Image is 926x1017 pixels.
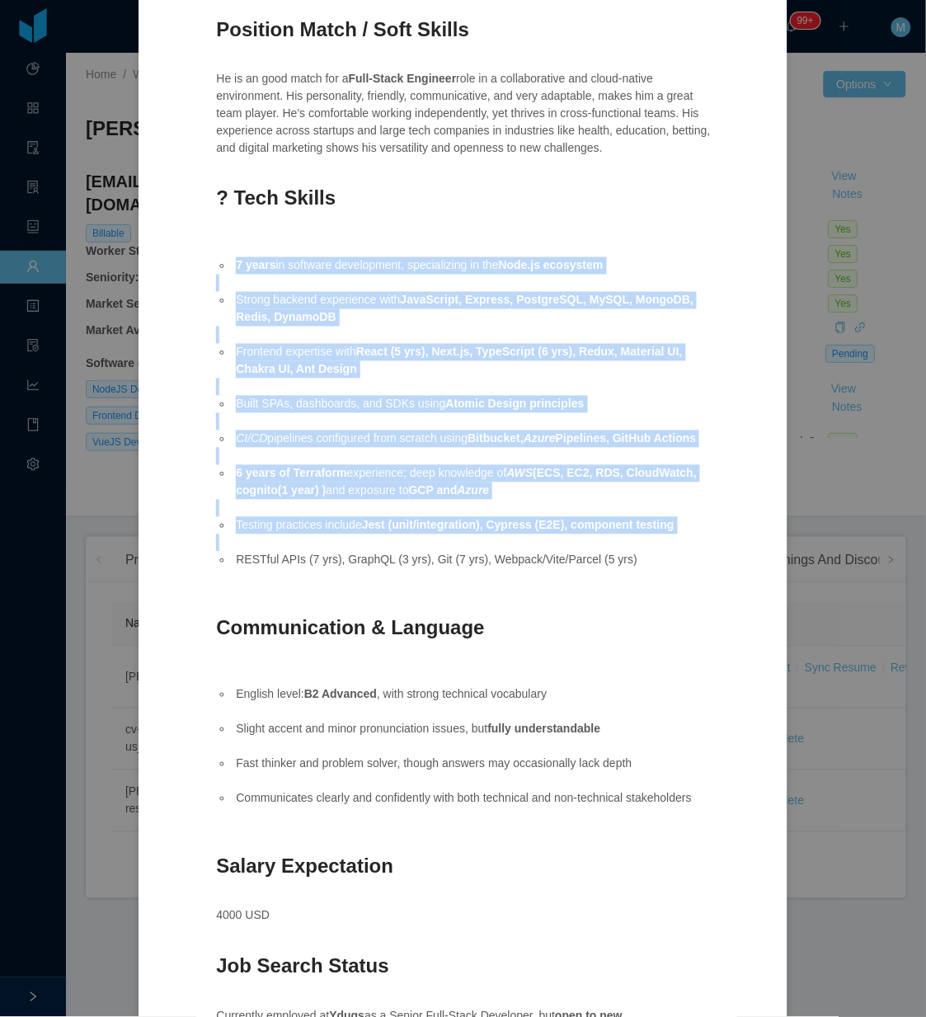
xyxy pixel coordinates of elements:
strong: Full-Stack Engineer [349,72,457,85]
li: Strong backend experience with [233,292,717,327]
h3: ? Tech Skills [216,186,717,212]
em: AWS [507,467,534,480]
li: Slight accent and minor pronunciation issues, but [233,721,717,738]
li: English level: , with strong technical vocabulary [233,686,717,704]
li: Fast thinker and problem solver, though answers may occasionally lack depth [233,756,717,773]
li: Built SPAs, dashboards, and SDKs using [233,396,717,413]
strong: React (5 yrs), Next.js, TypeScript (6 yrs), Redux, Material UI, Chakra UI, Ant Design [236,346,682,376]
li: RESTful APIs (7 yrs), GraphQL (3 yrs), Git (7 yrs), Webpack/Vite/Parcel (5 yrs) [233,552,717,569]
li: experience; deep knowledge of and exposure to [233,465,717,500]
em: Azure [524,432,556,445]
strong: Node.js ecosystem [499,259,604,272]
h3: Salary Expectation [216,854,717,880]
p: 4000 USD [216,907,717,925]
li: Communicates clearly and confidently with both technical and non-technical stakeholders [233,790,717,807]
p: He is an good match for a role in a collaborative and cloud-native environment. His personality, ... [216,70,717,157]
h3: Position Match / Soft Skills [216,16,717,43]
h3: Job Search Status [216,953,717,980]
li: Testing practices include [233,517,717,534]
strong: 6 years of Terraform [236,467,346,480]
em: Azure [458,484,490,497]
strong: fully understandable [488,723,601,736]
h3: Communication & Language [216,615,717,642]
strong: GCP and [409,484,458,497]
strong: (ECS, EC2, RDS, CloudWatch, cognito(1 year) ) [236,467,697,497]
strong: B2 Advanced [304,688,377,701]
strong: JavaScript, Express, PostgreSQL, MySQL, MongoDB, Redis, DynamoDB [236,294,693,324]
strong: Atomic Design principles [446,398,585,411]
li: Frontend expertise with [233,344,717,379]
strong: Bitbucket, [468,432,524,445]
strong: Jest (unit/integration), Cypress (E2E), component testing [362,519,675,532]
em: CI/CD [236,432,267,445]
strong: 7 years [236,259,275,272]
li: pipelines configured from scratch using [233,431,717,448]
strong: Pipelines, GitHub Actions [556,432,697,445]
li: in software development, specializing in the [233,257,717,275]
